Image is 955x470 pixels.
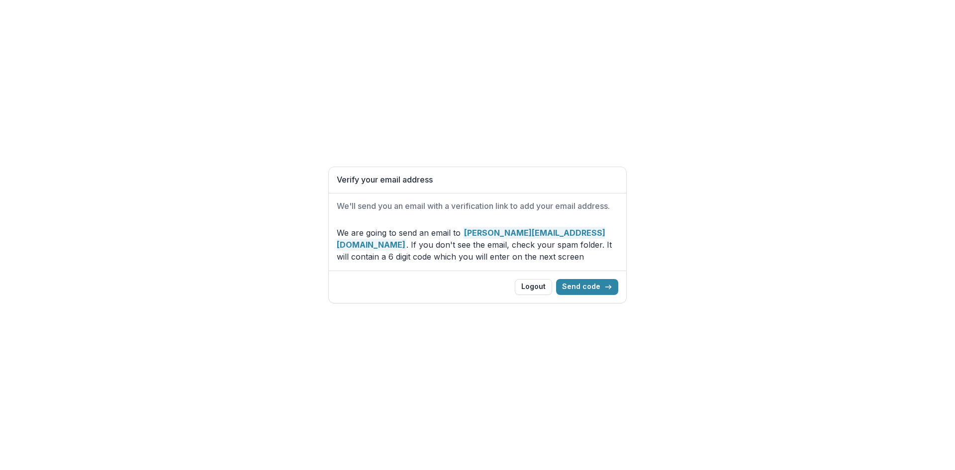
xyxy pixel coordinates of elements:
h1: Verify your email address [337,175,618,185]
button: Logout [515,279,552,295]
button: Send code [556,279,618,295]
h2: We'll send you an email with a verification link to add your email address. [337,201,618,211]
p: We are going to send an email to . If you don't see the email, check your spam folder. It will co... [337,227,618,263]
strong: [PERSON_NAME][EMAIL_ADDRESS][DOMAIN_NAME] [337,227,605,251]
